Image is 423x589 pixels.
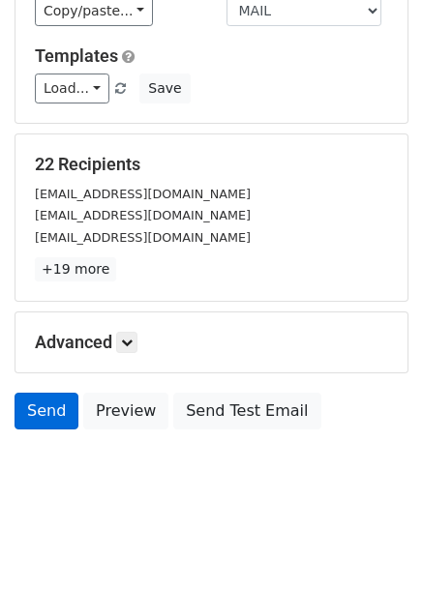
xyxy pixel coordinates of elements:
h5: 22 Recipients [35,154,388,175]
a: Load... [35,74,109,103]
iframe: Chat Widget [326,496,423,589]
div: 聊天小工具 [326,496,423,589]
small: [EMAIL_ADDRESS][DOMAIN_NAME] [35,208,251,222]
h5: Advanced [35,332,388,353]
a: Preview [83,393,168,429]
small: [EMAIL_ADDRESS][DOMAIN_NAME] [35,187,251,201]
a: Templates [35,45,118,66]
button: Save [139,74,190,103]
small: [EMAIL_ADDRESS][DOMAIN_NAME] [35,230,251,245]
a: Send Test Email [173,393,320,429]
a: Send [15,393,78,429]
a: +19 more [35,257,116,281]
